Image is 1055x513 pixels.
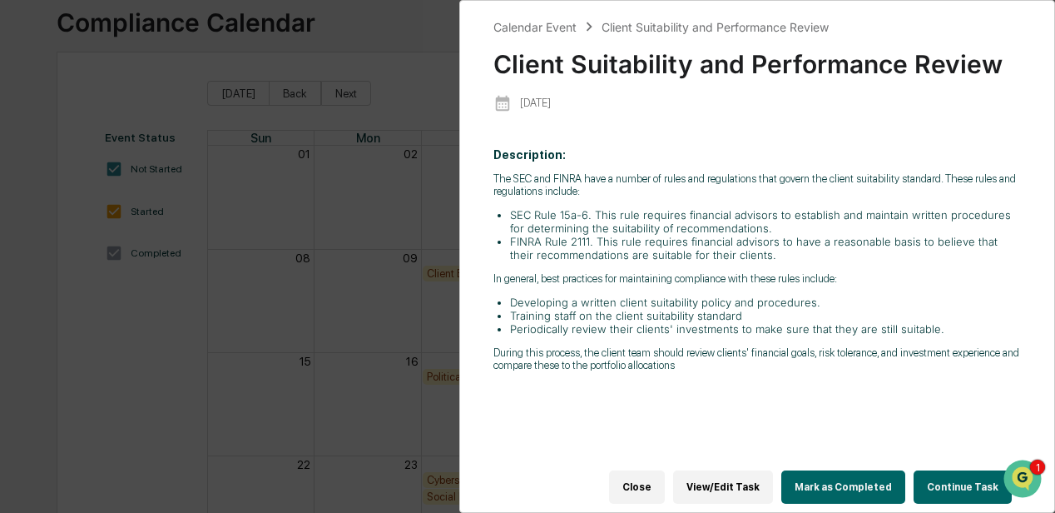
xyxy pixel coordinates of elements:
[673,471,773,504] button: View/Edit Task
[493,346,1021,371] p: During this process, the client team should review clients' financial goals, risk tolerance, and ...
[52,258,135,271] span: [PERSON_NAME]
[602,20,829,34] div: Client Suitability and Performance Review
[165,303,199,316] span: [DATE]
[17,242,43,269] img: Jack Rasmussen
[114,366,213,396] a: 🗄️Attestations
[17,217,111,230] div: Past conversations
[493,172,1021,197] p: The SEC and FINRA have a number of rules and regulations that govern the client suitability stand...
[17,374,30,387] div: 🖐️
[17,287,43,314] img: DeeAnn Dempsey (C)
[166,390,201,402] span: Pylon
[914,471,1012,504] button: Continue Task
[17,159,47,189] img: 1746055101610-c473b297-6a78-478c-a979-82029cc54cd1
[138,258,144,271] span: •
[510,296,1021,309] li: Developing a written client suitability policy and procedures.
[117,389,201,402] a: Powered byPylon
[75,159,273,176] div: Start new chat
[520,97,551,109] p: [DATE]
[510,208,1021,235] li: SEC Rule 15a-6. This rule requires financial advisors to establish and maintain written procedure...
[52,303,152,316] span: [PERSON_NAME] (C)
[510,309,1021,322] li: Training staff on the client suitability standard
[258,213,303,233] button: See all
[17,67,303,93] p: How can we help?
[781,471,905,504] button: Mark as Completed
[1002,458,1047,503] iframe: Open customer support
[75,176,229,189] div: We're available if you need us!
[510,322,1021,336] li: Periodically review their clients' investments to make sure that they are still suitable.
[493,20,577,34] div: Calendar Event
[33,259,47,272] img: 1746055101610-c473b297-6a78-478c-a979-82029cc54cd1
[10,366,114,396] a: 🖐️Preclearance
[609,471,665,504] button: Close
[156,303,161,316] span: •
[493,36,1021,79] div: Client Suitability and Performance Review
[137,372,206,389] span: Attestations
[35,159,65,189] img: 8933085812038_c878075ebb4cc5468115_72.jpg
[147,258,181,271] span: [DATE]
[510,235,1021,261] li: FINRA Rule 2111. This rule requires financial advisors to have a reasonable basis to believe that...
[33,372,107,389] span: Preclearance
[17,17,50,50] img: Greenboard
[493,148,566,162] b: Description:
[283,164,303,184] button: Start new chat
[121,374,134,387] div: 🗄️
[493,272,1021,285] p: In general, best practices for maintaining compliance with these rules include:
